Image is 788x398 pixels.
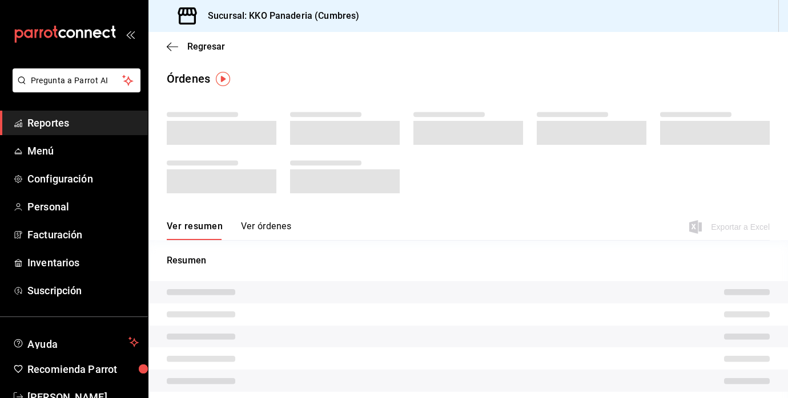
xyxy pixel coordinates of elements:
h3: Sucursal: KKO Panaderia (Cumbres) [199,9,359,23]
span: Pregunta a Parrot AI [31,75,123,87]
div: navigation tabs [167,221,291,240]
span: Configuración [27,171,139,186]
button: Ver órdenes [241,221,291,240]
button: Pregunta a Parrot AI [13,68,140,92]
span: Reportes [27,115,139,131]
p: Resumen [167,254,770,267]
button: Ver resumen [167,221,223,240]
span: Personal [27,199,139,214]
button: Regresar [167,41,225,52]
div: Órdenes [167,70,210,87]
span: Regresar [187,41,225,52]
button: open_drawer_menu [126,30,135,39]
span: Ayuda [27,335,124,349]
span: Recomienda Parrot [27,362,139,377]
img: Tooltip marker [216,72,230,86]
a: Pregunta a Parrot AI [8,83,140,95]
span: Facturación [27,227,139,242]
span: Menú [27,143,139,159]
span: Suscripción [27,283,139,298]
span: Inventarios [27,255,139,270]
